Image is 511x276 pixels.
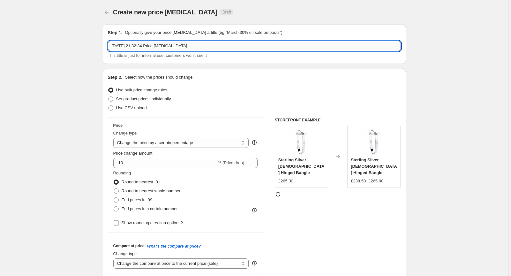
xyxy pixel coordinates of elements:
[278,157,325,175] span: Sterling Silver [DEMOGRAPHIC_DATA] Hinged Bangle
[351,178,366,184] div: £238.50
[113,123,123,128] h3: Price
[116,105,147,110] span: Use CSV upload
[122,188,181,193] span: Round to nearest whole number
[113,131,137,135] span: Change type
[125,29,282,36] p: Optionally give your price [MEDICAL_DATA] a title (eg "March 30% off sale on boots")
[113,9,218,16] span: Create new price [MEDICAL_DATA]
[108,74,123,80] h2: Step 2.
[122,220,183,225] span: Show rounding direction options?
[368,178,383,184] strike: £265.00
[125,74,192,80] p: Select how the prices should change
[218,160,244,165] span: % (Price drop)
[361,129,387,155] img: Sterling-Silver-Ladies-Hinged-Bangle-Pobjoy-Diamonds-18456228_80x.jpg
[113,251,137,256] span: Change type
[122,197,153,202] span: End prices in .99
[222,10,231,15] span: Draft
[103,8,112,17] button: Price change jobs
[289,129,314,155] img: Sterling-Silver-Ladies-Hinged-Bangle-Pobjoy-Diamonds-18456228_80x.jpg
[251,139,258,146] div: help
[113,151,153,156] span: Price change amount
[278,178,293,184] div: £265.00
[116,96,171,101] span: Set product prices individually
[116,88,167,92] span: Use bulk price change rules
[108,29,123,36] h2: Step 1.
[275,118,401,123] h6: STOREFRONT EXAMPLE
[113,158,216,168] input: -15
[251,260,258,266] div: help
[113,171,131,175] span: Rounding
[147,244,201,249] button: What's the compare at price?
[108,53,207,58] span: This title is just for internal use, customers won't see it
[351,157,397,175] span: Sterling Silver [DEMOGRAPHIC_DATA] Hinged Bangle
[122,206,178,211] span: End prices in a certain number
[122,180,160,184] span: Round to nearest .01
[113,243,145,249] h3: Compare at price
[108,41,401,51] input: 30% off holiday sale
